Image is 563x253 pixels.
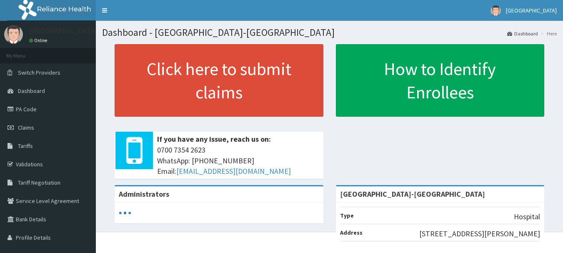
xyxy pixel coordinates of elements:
img: User Image [4,25,23,44]
span: Dashboard [18,87,45,95]
span: [GEOGRAPHIC_DATA] [506,7,557,14]
img: User Image [490,5,501,16]
span: Claims [18,124,34,131]
a: How to Identify Enrollees [336,44,545,117]
span: Tariff Negotiation [18,179,60,186]
span: Switch Providers [18,69,60,76]
a: Dashboard [507,30,538,37]
a: Online [29,38,49,43]
a: [EMAIL_ADDRESS][DOMAIN_NAME] [176,166,291,176]
p: [GEOGRAPHIC_DATA] [29,27,98,35]
p: [STREET_ADDRESS][PERSON_NAME] [419,228,540,239]
svg: audio-loading [119,207,131,219]
li: Here [539,30,557,37]
b: Type [340,212,354,219]
b: Address [340,229,363,236]
span: Tariffs [18,142,33,150]
b: If you have any issue, reach us on: [157,134,271,144]
h1: Dashboard - [GEOGRAPHIC_DATA]-[GEOGRAPHIC_DATA] [102,27,557,38]
strong: [GEOGRAPHIC_DATA]-[GEOGRAPHIC_DATA] [340,189,485,199]
span: 0700 7354 2623 WhatsApp: [PHONE_NUMBER] Email: [157,145,319,177]
a: Click here to submit claims [115,44,323,117]
b: Administrators [119,189,169,199]
p: Hospital [514,211,540,222]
